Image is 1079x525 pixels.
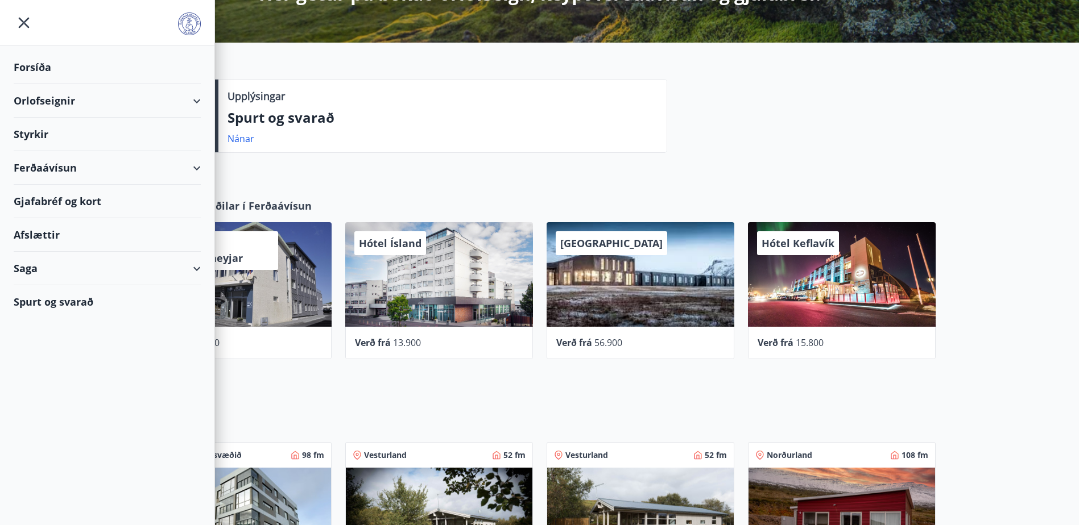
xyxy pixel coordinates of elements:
[228,89,285,103] p: Upplýsingar
[762,236,834,250] span: Hótel Keflavík
[364,449,407,461] span: Vesturland
[359,236,421,250] span: Hótel Ísland
[14,252,201,285] div: Saga
[758,336,793,349] span: Verð frá
[14,51,201,84] div: Forsíða
[228,132,254,145] a: Nánar
[393,336,421,349] span: 13.900
[355,336,391,349] span: Verð frá
[178,13,201,35] img: union_logo
[796,336,824,349] span: 15.800
[767,449,812,461] span: Norðurland
[594,336,622,349] span: 56.900
[503,449,526,461] span: 52 fm
[14,84,201,118] div: Orlofseignir
[14,185,201,218] div: Gjafabréf og kort
[14,218,201,252] div: Afslættir
[705,449,727,461] span: 52 fm
[902,449,928,461] span: 108 fm
[14,13,34,33] button: menu
[14,151,201,185] div: Ferðaávísun
[14,285,201,318] div: Spurt og svarað
[565,449,608,461] span: Vesturland
[228,108,658,127] p: Spurt og svarað
[14,118,201,151] div: Styrkir
[158,198,312,213] span: Samstarfsaðilar í Ferðaávísun
[302,449,324,461] span: 98 fm
[560,236,663,250] span: [GEOGRAPHIC_DATA]
[556,336,592,349] span: Verð frá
